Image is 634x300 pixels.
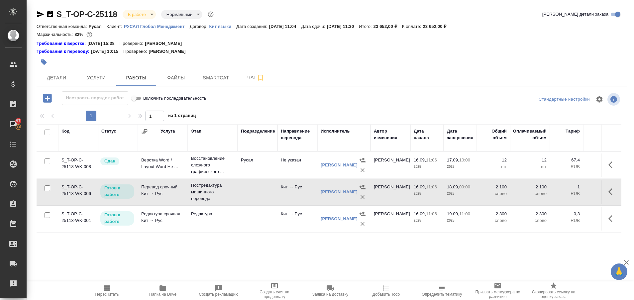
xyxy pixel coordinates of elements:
[604,211,620,227] button: Здесь прячутся важные кнопки
[426,157,437,162] p: 11:06
[480,190,507,197] p: слово
[513,211,547,217] p: 2 300
[100,211,135,226] div: Исполнитель может приступить к работе
[277,180,317,204] td: Кит → Рус
[107,24,124,29] p: Клиент:
[586,163,616,170] p: RUB
[591,91,607,107] span: Настроить таблицу
[480,217,507,224] p: слово
[373,24,402,29] p: 23 652,00 ₽
[358,219,368,229] button: Удалить
[358,155,368,165] button: Назначить
[607,93,621,106] span: Посмотреть информацию
[414,128,440,141] div: Дата начала
[61,128,69,135] div: Код
[586,190,616,197] p: RUB
[100,157,135,166] div: Менеджер проверил работу исполнителя, передает ее на следующий этап
[269,24,301,29] p: [DATE] 11:04
[236,24,269,29] p: Дата создания:
[85,30,94,39] button: 3598.80 RUB;
[100,184,135,199] div: Исполнитель может приступить к работе
[321,216,358,221] a: [PERSON_NAME]
[537,94,591,105] div: split button
[12,118,25,124] span: 97
[586,157,616,163] p: 808,8
[41,74,72,82] span: Детали
[251,290,298,299] span: Создать счет на предоплату
[37,55,51,69] button: Добавить тэг
[123,10,156,19] div: В работе
[2,116,25,133] a: 97
[101,128,116,135] div: Статус
[480,211,507,217] p: 2 300
[37,48,91,55] a: Требования к переводу:
[426,184,437,189] p: 11:06
[38,91,56,105] button: Добавить работу
[138,180,188,204] td: Перевод срочный Кит → Рус
[58,153,98,177] td: S_T-OP-C-25118-WK-008
[87,40,120,47] p: [DATE] 15:38
[209,24,236,29] p: Кит языки
[58,207,98,231] td: S_T-OP-C-25118-WK-001
[470,281,526,300] button: Призвать менеджера по развитию
[277,207,317,231] td: Кит → Рус
[553,217,580,224] p: RUB
[240,73,272,82] span: Чат
[190,24,209,29] p: Договор:
[160,128,175,135] div: Услуга
[447,190,474,197] p: 2025
[46,10,54,18] button: Скопировать ссылку
[37,48,91,55] div: Нажми, чтобы открыть папку с инструкцией
[104,212,130,225] p: Готов к работе
[414,184,426,189] p: 16.09,
[513,184,547,190] p: 2 100
[321,128,350,135] div: Исполнитель
[80,74,112,82] span: Услуги
[191,211,234,217] p: Редактура
[321,162,358,167] a: [PERSON_NAME]
[91,48,123,55] p: [DATE] 10:15
[586,217,616,224] p: RUB
[402,24,423,29] p: К оплате:
[447,211,459,216] p: 19.09,
[37,40,87,47] div: Нажми, чтобы открыть папку с инструкцией
[123,48,149,55] p: Проверено:
[241,128,275,135] div: Подразделение
[56,10,117,19] a: S_T-OP-C-25118
[474,290,522,299] span: Призвать менеджера по развитию
[370,207,410,231] td: [PERSON_NAME]
[257,74,264,82] svg: Подписаться
[104,158,115,164] p: Сдан
[480,157,507,163] p: 12
[513,217,547,224] p: слово
[447,163,474,170] p: 2025
[277,153,317,177] td: Не указан
[149,48,190,55] p: [PERSON_NAME]
[358,209,368,219] button: Назначить
[414,211,426,216] p: 16.09,
[120,74,152,82] span: Работы
[586,211,616,217] p: 690
[358,192,368,202] button: Удалить
[480,163,507,170] p: шт
[161,10,202,19] div: В работе
[513,128,547,141] div: Оплачиваемый объем
[414,157,426,162] p: 16.09,
[89,24,107,29] p: Русал
[37,32,74,37] p: Маржинальность:
[604,157,620,173] button: Здесь прячутся важные кнопки
[530,290,578,299] span: Скопировать ссылку на оценку заказа
[459,211,470,216] p: 11:00
[426,211,437,216] p: 11:06
[168,112,196,121] span: из 1 страниц
[104,185,130,198] p: Готов к работе
[553,190,580,197] p: RUB
[374,128,407,141] div: Автор изменения
[414,217,440,224] p: 2025
[370,153,410,177] td: [PERSON_NAME]
[247,281,302,300] button: Создать счет на предоплату
[138,153,188,177] td: Верстка Word / Layout Word Не ...
[327,24,359,29] p: [DATE] 11:30
[370,180,410,204] td: [PERSON_NAME]
[604,184,620,200] button: Здесь прячутся важные кнопки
